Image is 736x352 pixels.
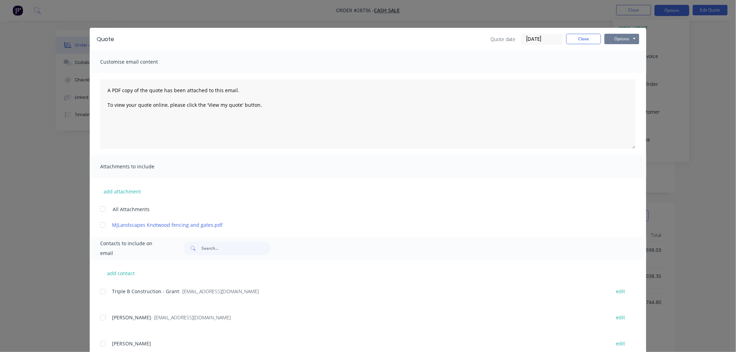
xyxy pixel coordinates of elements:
[100,57,177,67] span: Customise email content
[112,288,179,295] span: Triple B Construction - Grant
[490,35,515,43] span: Quote date
[100,239,166,258] span: Contacts to include on email
[605,34,639,44] button: Options
[112,340,151,347] span: [PERSON_NAME]
[100,79,636,149] textarea: A PDF copy of the quote has been attached to this email. To view your quote online, please click ...
[100,268,142,278] button: add contact
[612,287,629,296] button: edit
[112,314,151,321] span: [PERSON_NAME]
[97,35,114,43] div: Quote
[201,241,270,255] input: Search...
[112,221,603,229] a: MJLandscapes Knotwood fencing and gates.pdf
[566,34,601,44] button: Close
[612,339,629,348] button: edit
[100,186,144,197] button: add attachment
[151,314,231,321] span: - [EMAIL_ADDRESS][DOMAIN_NAME]
[612,313,629,322] button: edit
[113,206,150,213] span: All Attachments
[100,162,177,171] span: Attachments to include
[179,288,259,295] span: - [EMAIL_ADDRESS][DOMAIN_NAME]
